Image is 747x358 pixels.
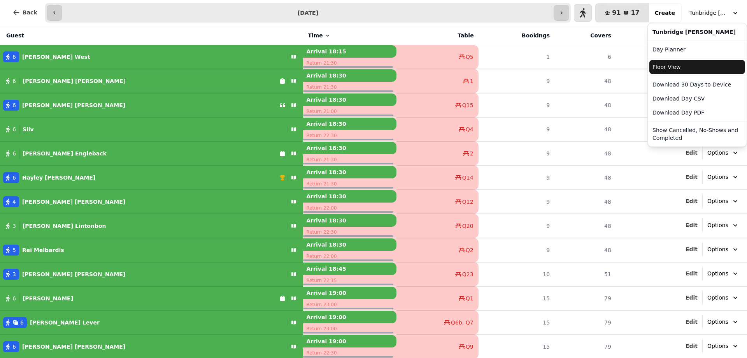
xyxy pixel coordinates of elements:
span: Tunbridge [PERSON_NAME] [689,9,728,17]
div: Tunbridge [PERSON_NAME] [649,25,745,39]
button: Download 30 Days to Device [649,78,745,92]
button: Tunbridge [PERSON_NAME] [685,6,744,20]
button: Download Day CSV [649,92,745,106]
button: Download Day PDF [649,106,745,120]
button: Show Cancelled, No-Shows and Completed [649,123,745,145]
div: Tunbridge [PERSON_NAME] [647,23,747,147]
a: Day Planner [649,42,745,56]
a: Floor View [649,60,745,74]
